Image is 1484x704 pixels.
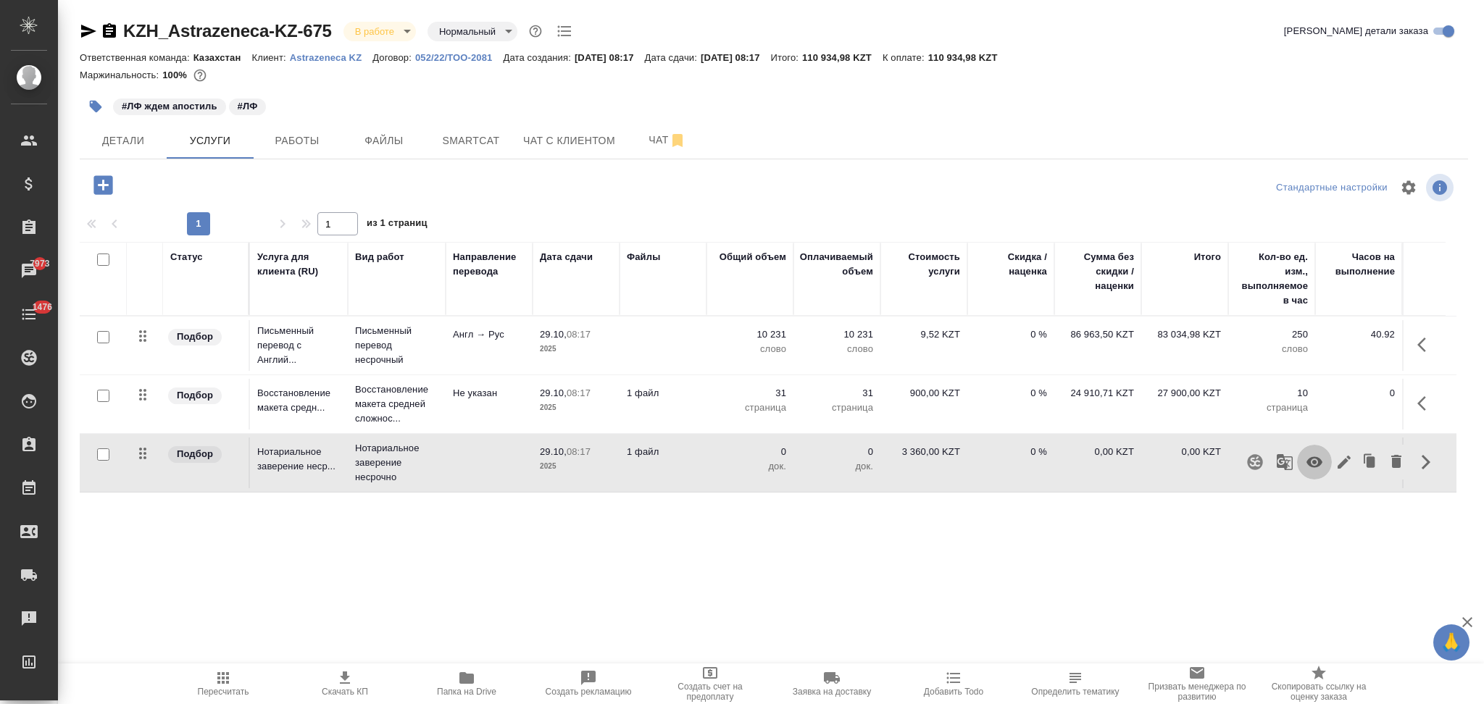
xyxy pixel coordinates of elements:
[453,386,525,401] p: Не указан
[355,382,438,426] p: Восстановление макета средней сложнос...
[1235,327,1308,342] p: 250
[1062,250,1134,293] div: Сумма без скидки / наценки
[1315,437,1402,488] td: 0
[101,22,118,40] button: Скопировать ссылку
[540,387,567,398] p: 29.10,
[1315,379,1402,429] td: 0
[1258,663,1380,704] button: Скопировать ссылку на оценку заказа
[1267,682,1371,702] span: Скопировать ссылку на оценку заказа
[372,52,415,63] p: Договор:
[1149,327,1221,342] p: 83 034,98 KZT
[437,687,496,697] span: Папка на Drive
[257,386,341,415] p: Восстановление макета средн...
[714,327,786,342] p: 10 231
[540,342,612,356] p: 2025
[800,250,873,279] div: Оплачиваемый объем
[436,132,506,150] span: Smartcat
[162,663,284,704] button: Пересчитать
[170,250,203,264] div: Статус
[503,52,574,63] p: Дата создания:
[801,445,873,459] p: 0
[1315,320,1402,371] td: 40.92
[198,687,249,697] span: Пересчитать
[575,52,645,63] p: [DATE] 08:17
[1409,386,1443,421] button: Показать кнопки
[21,256,58,271] span: 7973
[627,445,699,459] p: 1 файл
[80,70,162,80] p: Маржинальность:
[567,446,591,457] p: 08:17
[928,52,1009,63] p: 110 934,98 KZT
[1409,445,1443,479] button: Скрыть кнопки
[801,327,873,342] p: 10 231
[888,386,960,401] p: 900,00 KZT
[801,459,873,474] p: док.
[355,250,404,264] div: Вид работ
[351,25,399,38] button: В работе
[343,22,416,41] div: В работе
[802,52,883,63] p: 110 934,98 KZT
[888,327,960,342] p: 9,52 KZT
[1332,445,1356,479] button: Редактировать
[540,250,593,264] div: Дата сдачи
[526,22,545,41] button: Доп статусы указывают на важность/срочность заказа
[1409,327,1443,362] button: Показать кнопки
[924,687,983,697] span: Добавить Todo
[1322,250,1395,279] div: Часов на выполнение
[649,663,771,704] button: Создать счет на предоплату
[714,445,786,459] p: 0
[177,330,213,344] p: Подбор
[627,250,660,264] div: Файлы
[4,296,54,332] a: 1476
[1136,663,1258,704] button: Призвать менеджера по развитию
[80,91,112,122] button: Добавить тэг
[567,329,591,340] p: 08:17
[720,250,786,264] div: Общий объем
[193,52,252,63] p: Казахстан
[367,214,428,235] span: из 1 страниц
[257,324,341,367] p: Письменный перевод c Англий...
[453,250,525,279] div: Направление перевода
[1439,627,1464,658] span: 🙏
[801,386,873,401] p: 31
[975,250,1047,279] div: Скидка / наценка
[888,250,960,279] div: Стоимость услуги
[567,387,591,398] p: 08:17
[355,324,438,367] p: Письменный перевод несрочный
[24,300,61,314] span: 1476
[257,250,341,279] div: Услуга для клиента (RU)
[1238,445,1272,479] button: Привязать к услуге проект Smartcat
[540,401,612,415] p: 2025
[540,329,567,340] p: 29.10,
[355,441,438,485] p: Нотариальное заверение несрочно
[1235,342,1308,356] p: слово
[177,388,213,403] p: Подбор
[893,663,1014,704] button: Добавить Todo
[1284,24,1428,38] span: [PERSON_NAME] детали заказа
[177,447,213,461] p: Подбор
[406,663,528,704] button: Папка на Drive
[975,445,1047,459] p: 0 %
[1391,170,1426,205] span: Настроить таблицу
[546,687,632,697] span: Создать рекламацию
[1235,459,1308,474] p: док.
[1149,445,1221,459] p: 0,00 KZT
[1062,386,1134,401] p: 24 910,71 KZT
[1149,386,1221,401] p: 27 900,00 KZT
[428,22,517,41] div: В работе
[1062,445,1134,459] p: 0,00 KZT
[1235,401,1308,415] p: страница
[1267,445,1302,479] button: Рекомендация движка МТ
[627,386,699,401] p: 1 файл
[238,99,258,114] p: #ЛФ
[80,22,97,40] button: Скопировать ссылку для ЯМессенджера
[1272,177,1391,199] div: split button
[435,25,500,38] button: Нормальный
[714,342,786,356] p: слово
[123,21,332,41] a: KZH_Astrazeneca-KZ-675
[415,52,504,63] p: 052/22/ТОО-2081
[1297,445,1332,479] button: Учитывать
[771,52,802,63] p: Итого:
[1194,250,1221,264] div: Итого
[1235,250,1308,308] div: Кол-во ед. изм., выполняемое в час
